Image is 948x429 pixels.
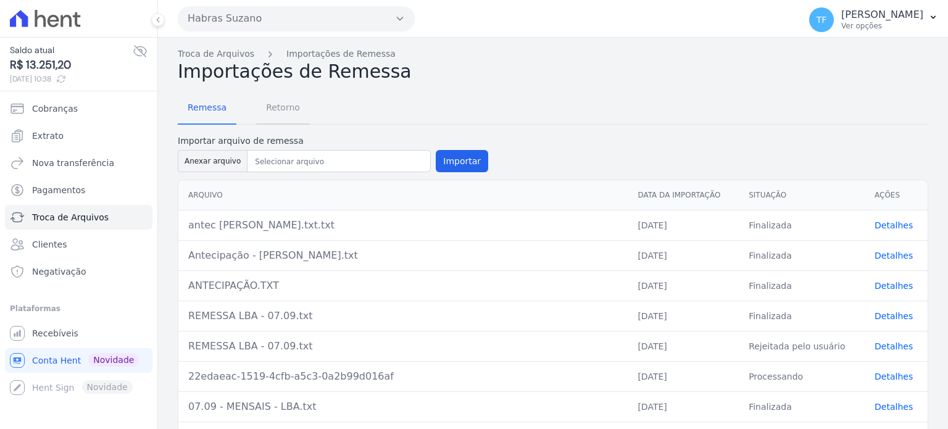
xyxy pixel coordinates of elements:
th: Arquivo [178,180,628,210]
a: Cobranças [5,96,152,121]
span: R$ 13.251,20 [10,57,133,73]
input: Selecionar arquivo [250,154,428,169]
a: Recebíveis [5,321,152,346]
p: [PERSON_NAME] [841,9,923,21]
a: Clientes [5,232,152,257]
span: Troca de Arquivos [32,211,109,223]
a: Detalhes [875,281,913,291]
div: Antecipação - [PERSON_NAME].txt [188,248,618,263]
nav: Sidebar [10,96,148,400]
td: Finalizada [739,391,865,422]
a: Conta Hent Novidade [5,348,152,373]
nav: Breadcrumb [178,48,928,60]
h2: Importações de Remessa [178,60,928,83]
span: Negativação [32,265,86,278]
span: [DATE] 10:38 [10,73,133,85]
button: Importar [436,150,488,172]
td: [DATE] [628,301,739,331]
a: Troca de Arquivos [178,48,254,60]
a: Detalhes [875,251,913,260]
td: [DATE] [628,270,739,301]
td: Finalizada [739,301,865,331]
span: Novidade [88,353,139,367]
td: Finalizada [739,210,865,240]
a: Detalhes [875,311,913,321]
span: Extrato [32,130,64,142]
p: Ver opções [841,21,923,31]
td: Processando [739,361,865,391]
a: Remessa [178,93,236,125]
th: Data da Importação [628,180,739,210]
a: Retorno [256,93,310,125]
div: antec [PERSON_NAME].txt.txt [188,218,618,233]
a: Importações de Remessa [286,48,396,60]
td: Finalizada [739,240,865,270]
div: REMESSA LBA - 07.09.txt [188,309,618,323]
a: Detalhes [875,341,913,351]
a: Negativação [5,259,152,284]
td: [DATE] [628,240,739,270]
div: 22edaeac-1519-4cfb-a5c3-0a2b99d016af [188,369,618,384]
a: Extrato [5,123,152,148]
td: Finalizada [739,270,865,301]
span: Pagamentos [32,184,85,196]
a: Nova transferência [5,151,152,175]
span: Recebíveis [32,327,78,339]
button: TF [PERSON_NAME] Ver opções [799,2,948,37]
span: Nova transferência [32,157,114,169]
a: Troca de Arquivos [5,205,152,230]
a: Pagamentos [5,178,152,202]
td: [DATE] [628,391,739,422]
span: TF [817,15,827,24]
a: Detalhes [875,402,913,412]
a: Detalhes [875,372,913,381]
a: Detalhes [875,220,913,230]
span: Cobranças [32,102,78,115]
button: Habras Suzano [178,6,415,31]
span: Saldo atual [10,44,133,57]
th: Ações [865,180,928,210]
td: [DATE] [628,210,739,240]
span: Conta Hent [32,354,81,367]
div: 07.09 - MENSAIS - LBA.txt [188,399,618,414]
label: Importar arquivo de remessa [178,135,488,148]
th: Situação [739,180,865,210]
div: REMESSA LBA - 07.09.txt [188,339,618,354]
div: ANTECIPAÇÃO.TXT [188,278,618,293]
span: Clientes [32,238,67,251]
div: Plataformas [10,301,148,316]
td: [DATE] [628,331,739,361]
td: Rejeitada pelo usuário [739,331,865,361]
td: [DATE] [628,361,739,391]
button: Anexar arquivo [178,150,247,172]
span: Remessa [180,95,234,120]
span: Retorno [259,95,307,120]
